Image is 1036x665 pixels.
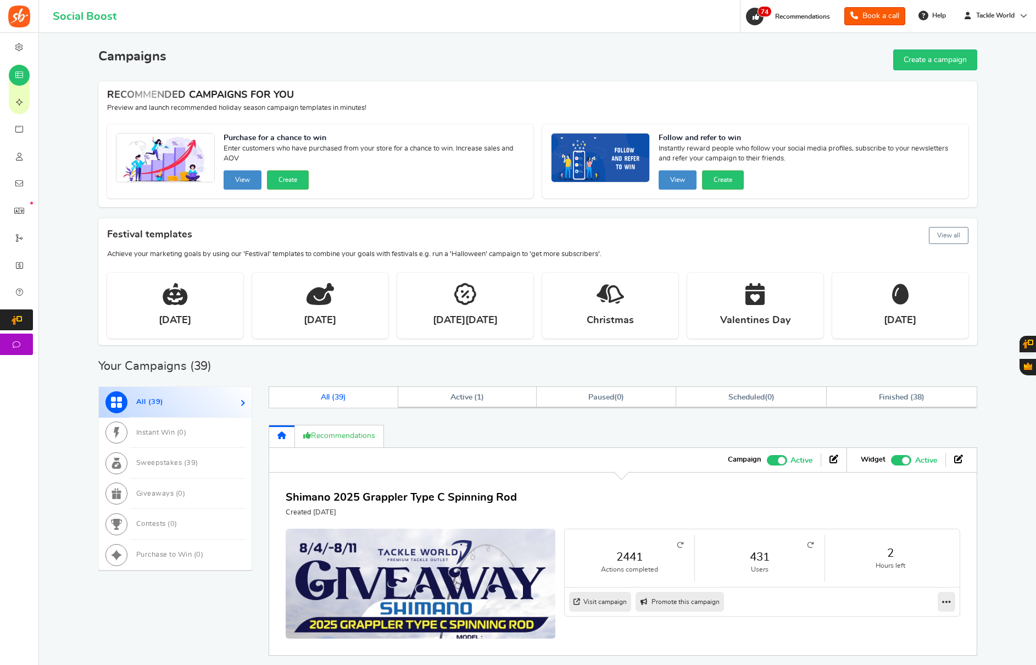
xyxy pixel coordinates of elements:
a: Visit campaign [569,592,631,612]
button: Create [702,170,744,190]
button: View [659,170,697,190]
span: 74 [757,6,772,17]
span: Recommendations [775,13,830,20]
span: ( ) [588,394,624,401]
img: Social Boost [8,5,30,27]
strong: Campaign [728,455,761,465]
strong: [DATE][DATE] [433,314,498,328]
span: 0 [196,551,201,558]
span: Active [915,455,937,467]
p: Achieve your marketing goals by using our 'Festival' templates to combine your goals with festiva... [107,250,968,259]
h4: RECOMMENDED CAMPAIGNS FOR YOU [107,90,968,101]
strong: Purchase for a chance to win [224,133,525,144]
span: 38 [913,394,922,401]
span: Active [790,455,812,467]
span: 0 [178,490,183,497]
span: 39 [194,360,208,372]
h1: Social Boost [53,10,116,23]
a: 2441 [576,549,683,565]
strong: [DATE] [159,314,191,328]
span: 1 [477,394,481,401]
span: Purchase to Win ( ) [136,551,204,558]
h2: Campaigns [98,49,166,64]
button: Gratisfaction [1020,359,1036,375]
button: View all [929,227,968,244]
strong: Widget [861,455,885,465]
span: Tackle World [972,11,1019,20]
a: Promote this campaign [636,592,724,612]
span: 0 [617,394,621,401]
small: Users [706,565,814,574]
span: 0 [767,394,772,401]
strong: Valentines Day [720,314,790,328]
span: Giveaways ( ) [136,490,186,497]
span: 39 [151,398,160,406]
li: 2 [825,535,955,581]
small: Hours left [836,561,944,570]
span: Help [929,11,946,20]
span: Scheduled [728,394,765,401]
p: Created [DATE] [286,508,517,518]
button: Create [267,170,309,190]
span: ( ) [728,394,774,401]
a: Recommendations [295,425,384,447]
span: 39 [335,394,343,401]
span: Enter customers who have purchased from your store for a chance to win. Increase sales and AOV [224,144,525,166]
a: 431 [706,549,814,565]
span: 39 [186,459,196,467]
strong: [DATE] [304,314,336,328]
h2: Your Campaigns ( ) [98,361,212,372]
span: All ( ) [321,394,346,401]
span: Contests ( ) [136,520,177,528]
a: Shimano 2025 Grappler Type C Spinning Rod [286,492,517,503]
p: Preview and launch recommended holiday season campaign templates in minutes! [107,103,968,113]
li: Widget activated [853,453,945,467]
strong: Christmas [587,314,634,328]
a: Help [914,7,951,24]
a: 74 Recommendations [745,8,836,25]
span: 0 [170,520,175,528]
span: Paused [588,394,614,401]
span: 0 [179,429,184,436]
button: View [224,170,261,190]
span: Active ( ) [450,394,484,401]
span: Instant Win ( ) [136,429,187,436]
small: Actions completed [576,565,683,574]
span: Gratisfaction [1024,362,1032,370]
span: All ( ) [136,398,164,406]
span: Finished ( ) [879,394,924,401]
strong: Follow and refer to win [659,133,960,144]
img: Recommended Campaigns [552,134,649,183]
em: New [30,202,33,204]
strong: [DATE] [884,314,916,328]
a: Create a campaign [893,49,977,70]
img: Recommended Campaigns [116,134,214,183]
a: Book a call [844,7,905,25]
span: Sweepstakes ( ) [136,459,198,467]
h4: Festival templates [107,225,968,246]
span: Instantly reward people who follow your social media profiles, subscribe to your newsletters and ... [659,144,960,166]
iframe: LiveChat chat widget [990,619,1036,665]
